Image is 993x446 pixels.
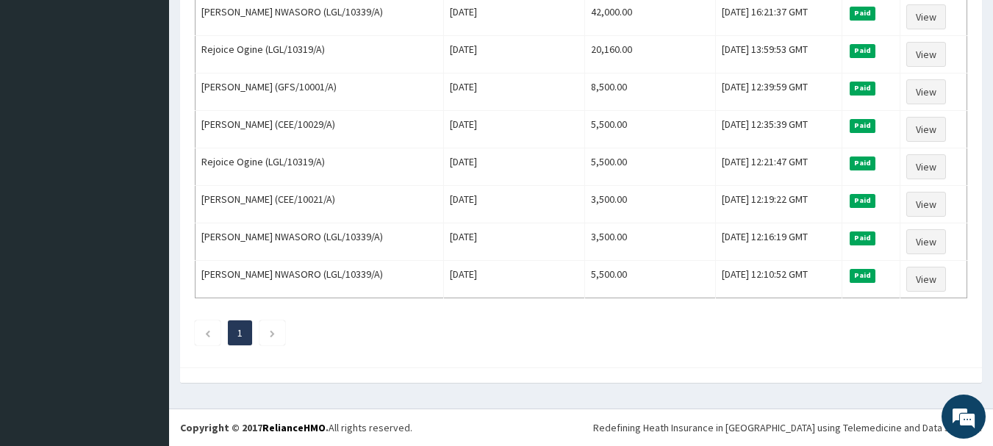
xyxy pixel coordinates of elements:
[241,7,276,43] div: Minimize live chat window
[906,267,946,292] a: View
[850,7,876,20] span: Paid
[585,261,716,298] td: 5,500.00
[444,261,585,298] td: [DATE]
[593,420,982,435] div: Redefining Heath Insurance in [GEOGRAPHIC_DATA] using Telemedicine and Data Science!
[906,192,946,217] a: View
[906,154,946,179] a: View
[716,148,842,186] td: [DATE] 12:21:47 GMT
[85,131,203,279] span: We're online!
[585,223,716,261] td: 3,500.00
[585,36,716,73] td: 20,160.00
[444,111,585,148] td: [DATE]
[585,111,716,148] td: 5,500.00
[444,223,585,261] td: [DATE]
[585,73,716,111] td: 8,500.00
[169,409,993,446] footer: All rights reserved.
[76,82,247,101] div: Chat with us now
[716,111,842,148] td: [DATE] 12:35:39 GMT
[27,73,60,110] img: d_794563401_company_1708531726252_794563401
[444,148,585,186] td: [DATE]
[716,73,842,111] td: [DATE] 12:39:59 GMT
[444,36,585,73] td: [DATE]
[444,73,585,111] td: [DATE]
[906,229,946,254] a: View
[850,82,876,95] span: Paid
[850,194,876,207] span: Paid
[585,148,716,186] td: 5,500.00
[196,261,444,298] td: [PERSON_NAME] NWASORO (LGL/10339/A)
[850,231,876,245] span: Paid
[850,119,876,132] span: Paid
[906,42,946,67] a: View
[850,157,876,170] span: Paid
[716,186,842,223] td: [DATE] 12:19:22 GMT
[196,186,444,223] td: [PERSON_NAME] (CEE/10021/A)
[906,4,946,29] a: View
[196,111,444,148] td: [PERSON_NAME] (CEE/10029/A)
[850,269,876,282] span: Paid
[850,44,876,57] span: Paid
[716,261,842,298] td: [DATE] 12:10:52 GMT
[196,223,444,261] td: [PERSON_NAME] NWASORO (LGL/10339/A)
[196,73,444,111] td: [PERSON_NAME] (GFS/10001/A)
[196,36,444,73] td: Rejoice Ogine (LGL/10319/A)
[269,326,276,339] a: Next page
[716,223,842,261] td: [DATE] 12:16:19 GMT
[196,148,444,186] td: Rejoice Ogine (LGL/10319/A)
[204,326,211,339] a: Previous page
[180,421,329,434] strong: Copyright © 2017 .
[444,186,585,223] td: [DATE]
[237,326,243,339] a: Page 1 is your current page
[7,293,280,345] textarea: Type your message and hit 'Enter'
[262,421,326,434] a: RelianceHMO
[585,186,716,223] td: 3,500.00
[906,79,946,104] a: View
[716,36,842,73] td: [DATE] 13:59:53 GMT
[906,117,946,142] a: View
